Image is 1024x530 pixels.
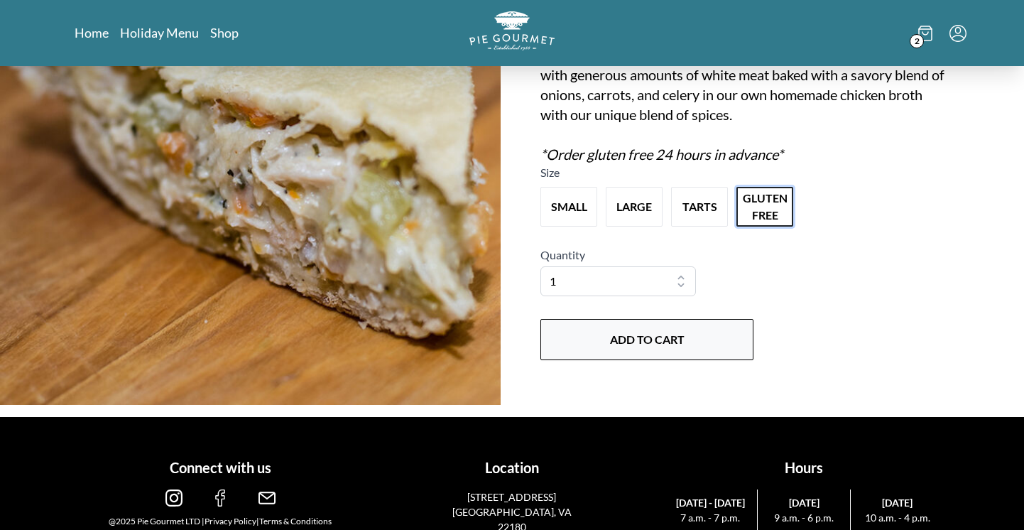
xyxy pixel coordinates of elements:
[80,457,361,478] h1: Connect with us
[540,319,753,360] button: Add to Cart
[763,495,845,510] span: [DATE]
[258,495,276,509] a: email
[165,495,183,509] a: instagram
[259,516,332,526] a: Terms & Conditions
[372,457,653,478] h1: Location
[212,495,229,509] a: facebook
[258,490,276,507] img: email
[663,457,944,478] h1: Hours
[763,510,845,525] span: 9 a.m. - 6 p.m.
[540,266,696,296] select: Quantity
[669,495,751,510] span: [DATE] - [DATE]
[212,490,229,507] img: facebook
[165,490,183,507] img: instagram
[540,166,560,179] span: Size
[736,187,793,227] button: Variant Swatch
[540,248,585,261] span: Quantity
[205,516,256,526] a: Privacy Policy
[669,510,751,525] span: 7 a.m. - 7 p.m.
[856,495,938,510] span: [DATE]
[469,11,555,55] a: Logo
[540,146,783,163] em: *Order gluten free 24 hours in advance*
[910,34,924,48] span: 2
[210,24,239,41] a: Shop
[606,187,663,227] button: Variant Swatch
[120,24,199,41] a: Holiday Menu
[469,11,555,50] img: logo
[75,24,109,41] a: Home
[949,25,966,42] button: Menu
[540,187,597,227] button: Variant Swatch
[80,515,361,528] div: @2025 Pie Gourmet LTD | |
[856,510,938,525] span: 10 a.m. - 4 p.m.
[442,490,582,504] p: [STREET_ADDRESS]
[671,187,728,227] button: Variant Swatch
[540,45,949,164] div: Probably the best chicken pot pie this side of the [US_STATE]. Filled with generous amounts of wh...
